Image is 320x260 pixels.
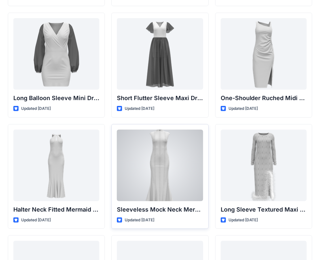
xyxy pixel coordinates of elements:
[221,94,307,103] p: One-Shoulder Ruched Midi Dress with Slit
[117,94,203,103] p: Short Flutter Sleeve Maxi Dress with Contrast [PERSON_NAME] and [PERSON_NAME]
[13,18,99,90] a: Long Balloon Sleeve Mini Dress with Wrap Bodice
[21,105,51,112] p: Updated [DATE]
[117,130,203,201] a: Sleeveless Mock Neck Mermaid Gown
[229,217,258,224] p: Updated [DATE]
[221,18,307,90] a: One-Shoulder Ruched Midi Dress with Slit
[13,130,99,201] a: Halter Neck Fitted Mermaid Gown with Keyhole Detail
[13,205,99,214] p: Halter Neck Fitted Mermaid Gown with Keyhole Detail
[21,217,51,224] p: Updated [DATE]
[125,105,154,112] p: Updated [DATE]
[229,105,258,112] p: Updated [DATE]
[117,205,203,214] p: Sleeveless Mock Neck Mermaid Gown
[221,130,307,201] a: Long Sleeve Textured Maxi Dress with Feather Hem
[125,217,154,224] p: Updated [DATE]
[13,94,99,103] p: Long Balloon Sleeve Mini Dress with Wrap Bodice
[117,18,203,90] a: Short Flutter Sleeve Maxi Dress with Contrast Bodice and Sheer Overlay
[221,205,307,214] p: Long Sleeve Textured Maxi Dress with Feather Hem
